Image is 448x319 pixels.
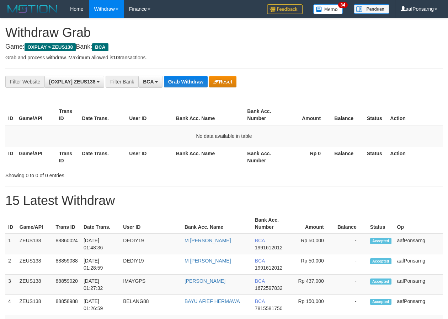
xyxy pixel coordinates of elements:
div: Filter Bank [106,76,138,88]
span: Copy 1672597832 to clipboard [255,285,283,291]
span: Copy 1991612012 to clipboard [255,245,283,250]
th: Action [387,105,443,125]
a: M [PERSON_NAME] [185,238,231,243]
h1: Withdraw Grab [5,26,443,40]
td: ZEUS138 [17,254,53,275]
div: Filter Website [5,76,44,88]
th: Game/API [17,213,53,234]
a: [PERSON_NAME] [185,278,225,284]
td: 2 [5,254,17,275]
th: Status [364,147,387,167]
th: Date Trans. [81,213,120,234]
span: Accepted [370,238,391,244]
th: Bank Acc. Number [252,213,290,234]
th: ID [5,147,16,167]
th: User ID [126,147,173,167]
a: BAYU AFIEF HERMAWA [185,298,240,304]
th: Balance [331,105,364,125]
strong: 10 [113,55,119,60]
td: aafPonsarng [394,295,443,315]
td: Rp 437,000 [290,275,334,295]
span: BCA [255,298,265,304]
td: [DATE] 01:48:36 [81,234,120,254]
span: 34 [338,2,348,8]
td: 88858988 [53,295,81,315]
td: BELANG88 [120,295,182,315]
span: Accepted [370,279,391,285]
span: BCA [92,43,108,51]
img: Button%20Memo.svg [313,4,343,14]
span: BCA [255,238,265,243]
span: BCA [255,258,265,264]
th: Trans ID [53,213,81,234]
td: aafPonsarng [394,234,443,254]
th: Trans ID [56,105,79,125]
td: ZEUS138 [17,234,53,254]
td: 88859020 [53,275,81,295]
th: Game/API [16,147,56,167]
span: OXPLAY > ZEUS138 [25,43,76,51]
th: ID [5,213,17,234]
td: DEDIY19 [120,254,182,275]
th: Rp 0 [284,147,331,167]
td: IMAYGPS [120,275,182,295]
th: Bank Acc. Number [244,105,284,125]
button: Grab Withdraw [164,76,208,87]
th: Game/API [16,105,56,125]
div: Showing 0 to 0 of 0 entries [5,169,181,179]
td: 3 [5,275,17,295]
p: Grab and process withdraw. Maximum allowed is transactions. [5,54,443,61]
td: Rp 50,000 [290,254,334,275]
td: - [335,254,367,275]
td: aafPonsarng [394,254,443,275]
span: Accepted [370,299,391,305]
span: BCA [143,79,154,85]
td: Rp 50,000 [290,234,334,254]
td: 4 [5,295,17,315]
img: Feedback.jpg [267,4,303,14]
button: BCA [138,76,162,88]
th: Op [394,213,443,234]
th: Date Trans. [79,147,126,167]
th: Balance [331,147,364,167]
span: [OXPLAY] ZEUS138 [49,79,95,85]
td: - [335,295,367,315]
td: ZEUS138 [17,275,53,295]
td: 88859088 [53,254,81,275]
h1: 15 Latest Withdraw [5,194,443,208]
td: 88860024 [53,234,81,254]
td: [DATE] 01:28:59 [81,254,120,275]
th: ID [5,105,16,125]
td: aafPonsarng [394,275,443,295]
td: - [335,275,367,295]
th: Bank Acc. Number [244,147,284,167]
td: DEDIY19 [120,234,182,254]
td: [DATE] 01:27:32 [81,275,120,295]
h4: Game: Bank: [5,43,443,50]
span: BCA [255,278,265,284]
span: Copy 1991612012 to clipboard [255,265,283,271]
td: No data available in table [5,125,443,147]
td: [DATE] 01:26:59 [81,295,120,315]
th: User ID [126,105,173,125]
td: Rp 150,000 [290,295,334,315]
th: Amount [284,105,331,125]
th: Amount [290,213,334,234]
span: Accepted [370,258,391,264]
img: panduan.png [354,4,389,14]
img: MOTION_logo.png [5,4,59,14]
th: Trans ID [56,147,79,167]
span: Copy 7815581750 to clipboard [255,306,283,311]
a: M [PERSON_NAME] [185,258,231,264]
td: 1 [5,234,17,254]
td: ZEUS138 [17,295,53,315]
th: User ID [120,213,182,234]
th: Bank Acc. Name [173,105,244,125]
th: Date Trans. [79,105,126,125]
button: Reset [209,76,236,87]
th: Status [364,105,387,125]
th: Action [387,147,443,167]
button: [OXPLAY] ZEUS138 [44,76,104,88]
th: Balance [335,213,367,234]
th: Bank Acc. Name [182,213,252,234]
